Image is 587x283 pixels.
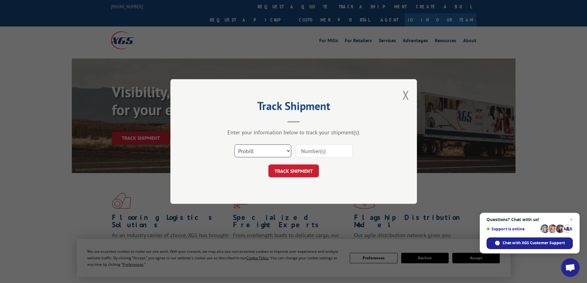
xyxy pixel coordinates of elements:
[568,216,575,223] span: Close chat
[201,102,386,113] h2: Track Shipment
[487,217,573,222] span: Questions? Chat with us!
[402,87,409,103] button: Close modal
[503,240,565,246] span: Chat with XGS Customer Support
[487,237,573,249] div: Chat with XGS Customer Support
[487,227,538,231] span: Support is online
[561,258,580,277] div: Open chat
[201,129,386,136] div: Enter your information below to track your shipment(s).
[296,144,353,157] input: Number(s)
[268,164,319,177] button: TRACK SHIPMENT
